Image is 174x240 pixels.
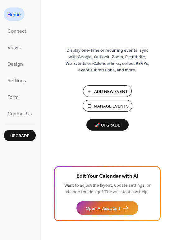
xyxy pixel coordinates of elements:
[10,133,30,139] span: Upgrade
[4,7,25,21] a: Home
[4,90,22,103] a: Form
[7,93,19,102] span: Form
[7,26,26,36] span: Connect
[7,10,21,20] span: Home
[4,107,36,120] a: Contact Us
[83,85,132,97] button: Add New Event
[4,74,30,87] a: Settings
[4,130,36,141] button: Upgrade
[83,100,132,112] button: Manage Events
[7,43,21,53] span: Views
[76,172,138,181] span: Edit Your Calendar with AI
[94,103,129,110] span: Manage Events
[66,47,149,74] span: Display one-time or recurring events, sync with Google, Outlook, Zoom, Eventbrite, Wix Events or ...
[4,57,27,70] a: Design
[94,89,128,95] span: Add New Event
[4,24,30,37] a: Connect
[4,41,25,54] a: Views
[86,119,129,131] button: 🚀 Upgrade
[7,76,26,86] span: Settings
[7,109,32,119] span: Contact Us
[86,205,120,212] span: Open AI Assistant
[76,201,138,215] button: Open AI Assistant
[7,60,23,69] span: Design
[90,121,125,130] span: 🚀 Upgrade
[64,181,151,196] span: Want to adjust the layout, update settings, or change the design? The assistant can help.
